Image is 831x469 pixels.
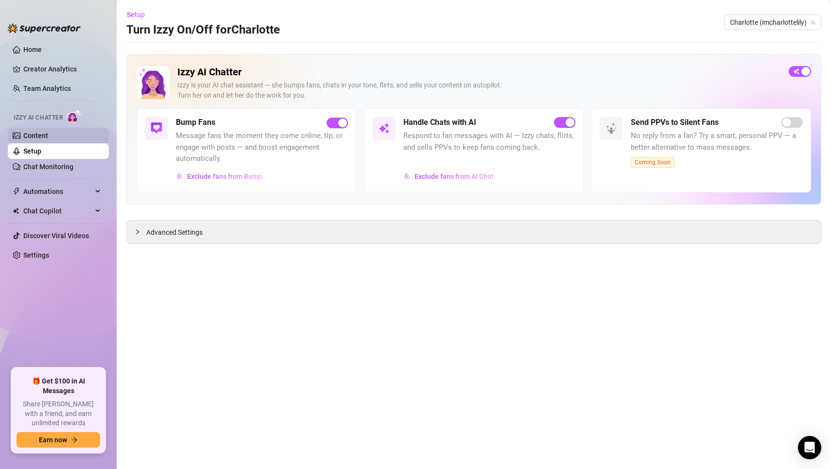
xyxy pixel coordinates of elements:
div: Izzy is your AI chat assistant — she bumps fans, chats in your tone, flirts, and sells your conte... [177,80,781,101]
a: Home [23,46,42,53]
img: Izzy AI Chatter [137,66,170,99]
span: No reply from a fan? Try a smart, personal PPV — a better alternative to mass messages. [631,130,803,153]
h3: Turn Izzy On/Off for Charlotte [126,22,280,38]
a: Creator Analytics [23,61,101,77]
span: Respond to fan messages with AI — Izzy chats, flirts, and sells PPVs to keep fans coming back. [403,130,575,153]
span: thunderbolt [13,188,20,195]
span: Coming Soon [631,157,675,168]
button: Exclude fans from AI Chat [403,169,494,184]
span: Charlotte (imcharlottelily) [730,15,815,30]
h2: Izzy AI Chatter [177,66,781,78]
h5: Send PPVs to Silent Fans [631,117,719,128]
a: Discover Viral Videos [23,232,89,240]
span: Message fans the moment they come online, tip, or engage with posts — and boost engagement automa... [176,130,348,165]
span: Exclude fans from Bump [187,173,262,180]
span: collapsed [135,229,140,235]
span: Chat Copilot [23,203,92,219]
h5: Bump Fans [176,117,215,128]
span: Advanced Settings [146,227,203,238]
a: Content [23,132,48,139]
img: svg%3e [151,122,162,134]
a: Setup [23,147,41,155]
span: Share [PERSON_NAME] with a friend, and earn unlimited rewards [17,400,100,428]
span: Earn now [39,436,67,444]
button: Earn nowarrow-right [17,432,100,448]
div: Open Intercom Messenger [798,436,821,459]
img: logo-BBDzfeDw.svg [8,23,81,33]
span: Izzy AI Chatter [14,113,63,122]
span: team [810,19,816,25]
a: Settings [23,251,49,259]
span: Automations [23,184,92,199]
span: Exclude fans from AI Chat [415,173,494,180]
img: AI Chatter [67,109,82,123]
button: Setup [126,7,153,22]
img: svg%3e [378,122,390,134]
span: arrow-right [71,436,78,443]
img: svg%3e [404,173,411,180]
button: Exclude fans from Bump [176,169,262,184]
img: Chat Copilot [13,208,19,214]
a: Team Analytics [23,85,71,92]
a: Chat Monitoring [23,163,73,171]
div: collapsed [135,226,146,237]
img: svg%3e [606,122,617,134]
h5: Handle Chats with AI [403,117,476,128]
span: Setup [127,11,145,18]
span: 🎁 Get $100 in AI Messages [17,377,100,396]
img: svg%3e [176,173,183,180]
